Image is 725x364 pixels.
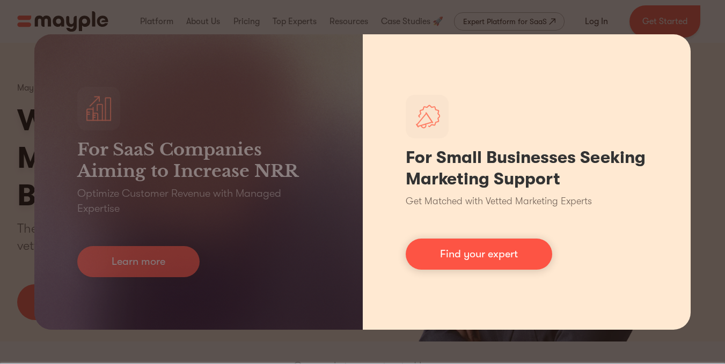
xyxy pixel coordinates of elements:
[77,139,320,182] h3: For SaaS Companies Aiming to Increase NRR
[406,194,592,209] p: Get Matched with Vetted Marketing Experts
[406,147,648,190] h1: For Small Businesses Seeking Marketing Support
[77,246,200,277] a: Learn more
[406,239,552,270] a: Find your expert
[77,186,320,216] p: Optimize Customer Revenue with Managed Expertise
